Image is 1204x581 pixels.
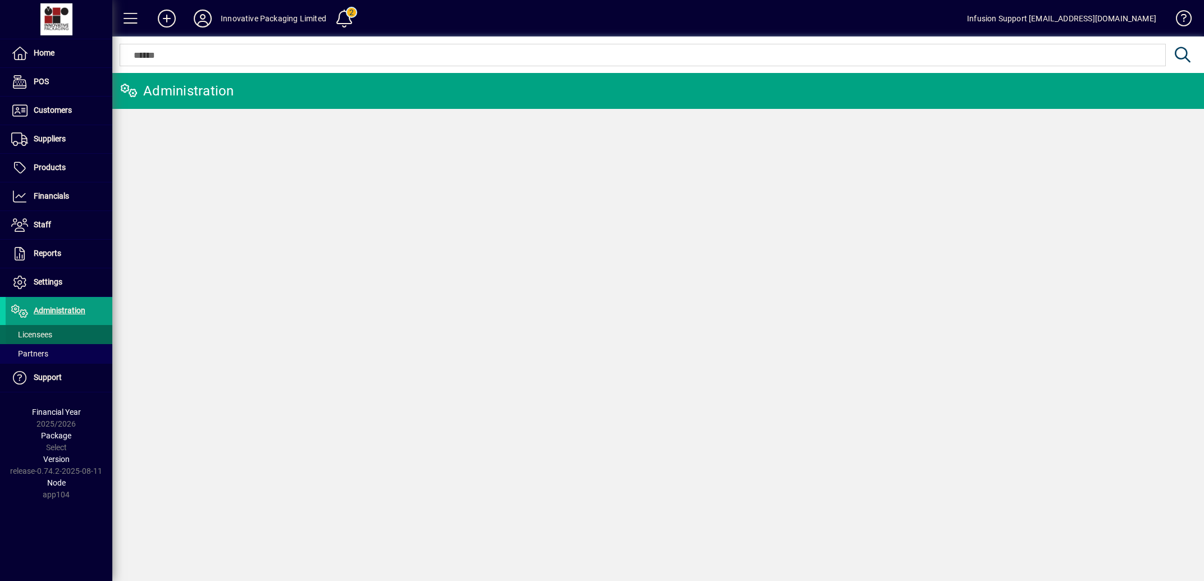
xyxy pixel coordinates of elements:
[34,77,49,86] span: POS
[6,268,112,296] a: Settings
[34,48,54,57] span: Home
[34,191,69,200] span: Financials
[6,240,112,268] a: Reports
[967,10,1156,28] div: Infusion Support [EMAIL_ADDRESS][DOMAIN_NAME]
[221,10,326,28] div: Innovative Packaging Limited
[11,349,48,358] span: Partners
[6,364,112,392] a: Support
[34,106,72,115] span: Customers
[34,163,66,172] span: Products
[6,182,112,211] a: Financials
[34,249,61,258] span: Reports
[6,211,112,239] a: Staff
[34,220,51,229] span: Staff
[149,8,185,29] button: Add
[32,408,81,417] span: Financial Year
[43,455,70,464] span: Version
[121,82,234,100] div: Administration
[11,330,52,339] span: Licensees
[1167,2,1190,39] a: Knowledge Base
[6,344,112,363] a: Partners
[6,154,112,182] a: Products
[34,306,85,315] span: Administration
[41,431,71,440] span: Package
[6,125,112,153] a: Suppliers
[6,68,112,96] a: POS
[185,8,221,29] button: Profile
[6,97,112,125] a: Customers
[34,134,66,143] span: Suppliers
[47,478,66,487] span: Node
[6,39,112,67] a: Home
[6,325,112,344] a: Licensees
[34,277,62,286] span: Settings
[34,373,62,382] span: Support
